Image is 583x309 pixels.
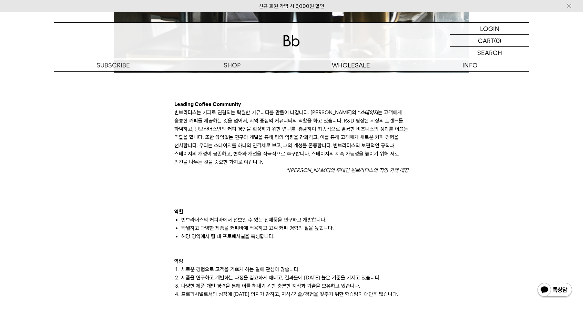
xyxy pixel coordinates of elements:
[410,59,529,71] p: INFO
[181,224,409,232] li: 탁월하고 다양한 제품을 커피바에 적용하고 고객 커피 경험의 질을 높힙니다.
[181,216,409,224] li: 빈브라더스의 커피바에서 선보일 수 있는 신제품을 연구하고 개발합니다.
[537,282,573,299] img: 카카오톡 채널 1:1 채팅 버튼
[450,23,529,35] a: LOGIN
[174,258,183,264] b: 역량
[173,59,291,71] a: SHOP
[478,35,494,46] p: CART
[283,35,300,46] img: 로고
[174,101,241,107] b: Leading Coffee Community
[450,35,529,47] a: CART (0)
[174,209,183,215] b: 역할
[286,167,409,173] i: *[PERSON_NAME]의 무대인 빈브라더스의 직영 카페 매장
[360,109,378,116] b: 스테이지
[181,274,409,282] li: 제품을 연구하고 개발하는 과정을 집요하게 해내고, 결과물에 [DATE] 높은 기준을 가지고 있습니다.
[174,108,409,166] p: 빈브라더스는 커피로 연결되는 탁월한 커뮤니티를 만들어 나갑니다. [PERSON_NAME]의 * 는 고객에게 훌륭한 커피를 제공하는 것을 넘어서, 지역 중심의 커뮤니티의 역할을...
[291,59,410,71] p: WHOLESALE
[477,47,502,59] p: SEARCH
[181,265,409,274] li: 새로운 경험으로 고객을 기쁘게 하는 일에 관심이 많습니다.
[480,23,500,34] p: LOGIN
[181,232,409,241] li: 해당 영역에서 팀 내 프로패셔널을 육성합니다.
[54,59,173,71] a: SUBSCRIBE
[259,3,324,9] a: 신규 회원 가입 시 3,000원 할인
[181,290,409,298] li: 프로페셔널로서의 성장에 [DATE] 의지가 강하고, 지식/기술/경험을 갖추기 위한 학습량이 대단히 많습니다.
[181,282,409,290] li: 다양한 제품 개발 경력을 통해 이를 해내기 위한 충분한 지식과 기술을 보유하고 있습니다.
[494,35,501,46] p: (0)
